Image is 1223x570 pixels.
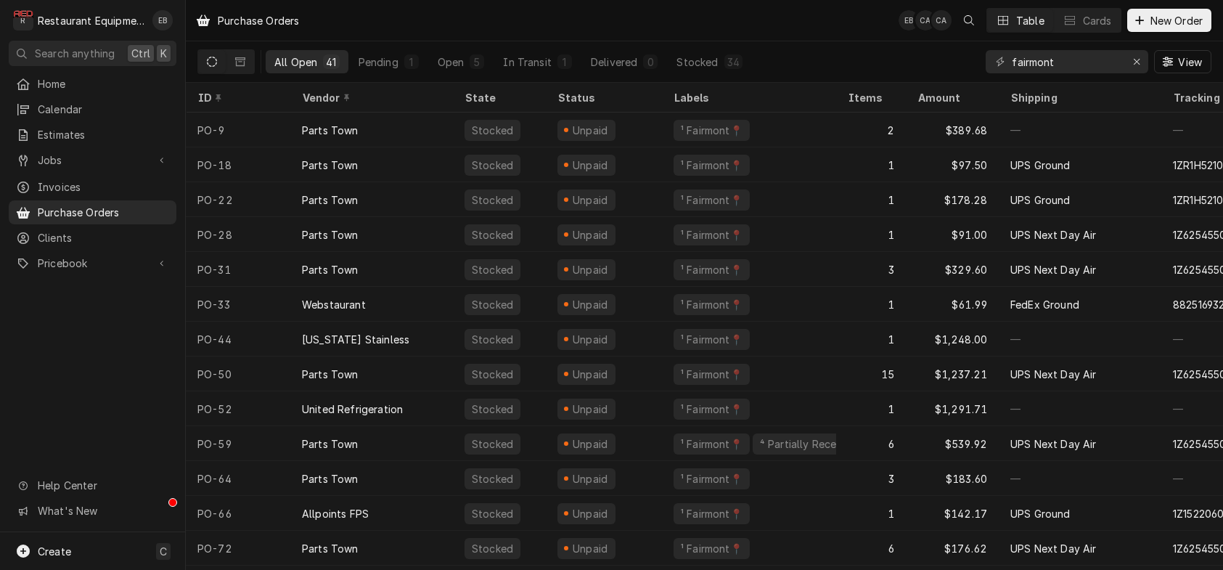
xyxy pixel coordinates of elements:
[836,113,906,147] div: 2
[152,10,173,30] div: Emily Bird's Avatar
[302,297,366,312] div: Webstaurant
[999,391,1161,426] div: —
[836,182,906,217] div: 1
[679,367,744,382] div: ¹ Fairmont📍
[186,322,290,357] div: PO-44
[302,158,359,173] div: Parts Town
[326,54,336,70] div: 41
[570,227,610,243] div: Unpaid
[906,287,999,322] div: $61.99
[848,90,891,105] div: Items
[302,402,403,417] div: United Refrigeration
[906,496,999,531] div: $142.17
[1010,436,1097,452] div: UPS Next Day Air
[470,506,515,521] div: Stocked
[999,322,1161,357] div: —
[1010,506,1071,521] div: UPS Ground
[906,322,999,357] div: $1,248.00
[9,123,176,147] a: Estimates
[38,76,169,91] span: Home
[1010,541,1097,556] div: UPS Next Day Air
[679,297,744,312] div: ¹ Fairmont📍
[186,147,290,182] div: PO-18
[915,10,936,30] div: CA
[906,461,999,496] div: $183.60
[906,357,999,391] div: $1,237.21
[38,545,71,558] span: Create
[1016,13,1044,28] div: Table
[186,391,290,426] div: PO-52
[186,217,290,252] div: PO-28
[679,541,744,556] div: ¹ Fairmont📍
[186,496,290,531] div: PO-66
[186,113,290,147] div: PO-9
[906,113,999,147] div: $389.68
[836,217,906,252] div: 1
[899,10,919,30] div: EB
[9,251,176,275] a: Go to Pricebook
[679,332,744,347] div: ¹ Fairmont📍
[679,158,744,173] div: ¹ Fairmont📍
[302,506,369,521] div: Allpoints FPS
[836,322,906,357] div: 1
[9,175,176,199] a: Invoices
[906,531,999,566] div: $176.62
[570,297,610,312] div: Unpaid
[727,54,740,70] div: 34
[570,402,610,417] div: Unpaid
[302,541,359,556] div: Parts Town
[407,54,416,70] div: 1
[470,123,515,138] div: Stocked
[38,230,169,245] span: Clients
[9,41,176,66] button: Search anythingCtrlK
[302,123,359,138] div: Parts Town
[186,461,290,496] div: PO-64
[38,102,169,117] span: Calendar
[836,461,906,496] div: 3
[470,402,515,417] div: Stocked
[1127,9,1211,32] button: New Order
[836,287,906,322] div: 1
[302,90,438,105] div: Vendor
[1010,158,1071,173] div: UPS Ground
[38,179,169,195] span: Invoices
[38,127,169,142] span: Estimates
[1010,227,1097,243] div: UPS Next Day Air
[186,426,290,461] div: PO-59
[679,506,744,521] div: ¹ Fairmont📍
[676,54,718,70] div: Stocked
[302,471,359,486] div: Parts Town
[679,227,744,243] div: ¹ Fairmont📍
[35,46,115,61] span: Search anything
[38,13,144,28] div: Restaurant Equipment Diagnostics
[274,54,317,70] div: All Open
[570,192,610,208] div: Unpaid
[470,262,515,277] div: Stocked
[152,10,173,30] div: EB
[915,10,936,30] div: Chrissy Adams's Avatar
[1010,192,1071,208] div: UPS Ground
[186,357,290,391] div: PO-50
[197,90,276,105] div: ID
[679,123,744,138] div: ¹ Fairmont📍
[679,436,744,452] div: ¹ Fairmont📍
[186,287,290,322] div: PO-33
[674,90,825,105] div: Labels
[302,436,359,452] div: Parts Town
[503,54,552,70] div: In Transit
[560,54,569,70] div: 1
[679,262,744,277] div: ¹ Fairmont📍
[470,541,515,556] div: Stocked
[1010,297,1079,312] div: FedEx Ground
[9,473,176,497] a: Go to Help Center
[160,46,167,61] span: K
[1010,367,1097,382] div: UPS Next Day Air
[836,391,906,426] div: 1
[1148,13,1206,28] span: New Order
[557,90,647,105] div: Status
[906,147,999,182] div: $97.50
[465,90,534,105] div: State
[999,113,1161,147] div: —
[957,9,981,32] button: Open search
[570,332,610,347] div: Unpaid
